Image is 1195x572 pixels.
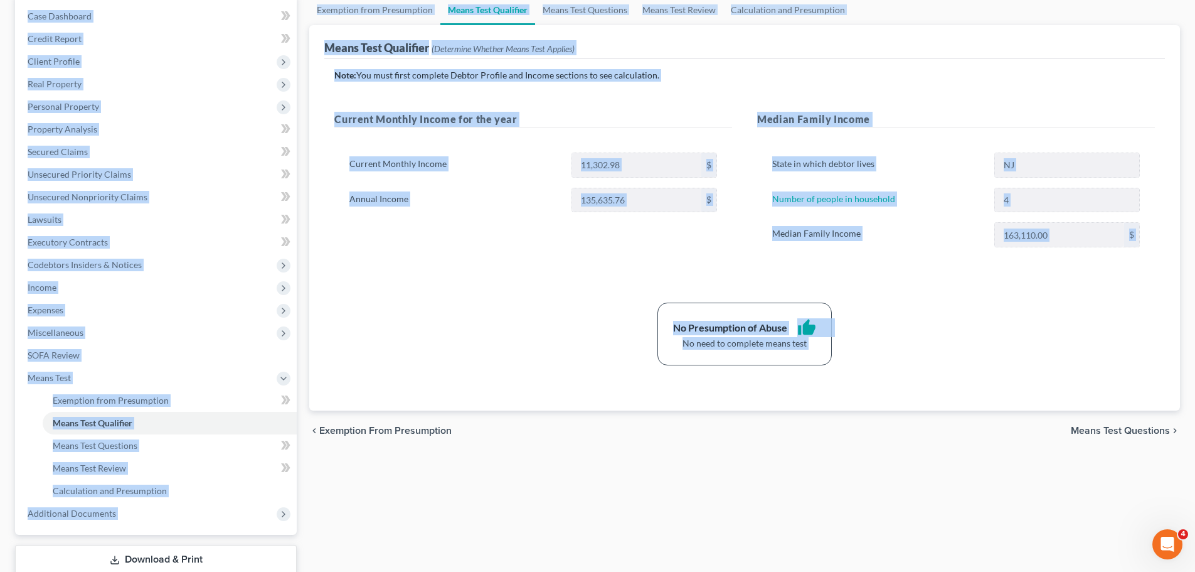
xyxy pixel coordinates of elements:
a: Number of people in household [772,193,895,204]
div: Means Test Qualifier [324,40,575,55]
span: Unsecured Priority Claims [28,169,131,180]
strong: Note: [334,70,356,80]
span: Personal Property [28,101,99,112]
span: Miscellaneous [28,327,83,338]
a: SOFA Review [18,344,297,367]
a: Means Test Review [43,457,297,480]
span: Client Profile [28,56,80,67]
a: Exemption from Presumption [43,389,297,412]
span: Means Test Qualifier [53,418,132,428]
span: Unsecured Nonpriority Claims [28,192,147,202]
input: 0.00 [572,153,701,177]
a: Executory Contracts [18,231,297,254]
span: Means Test Questions [53,440,137,451]
span: Real Property [28,78,82,89]
a: Calculation and Presumption [43,480,297,502]
span: Lawsuits [28,214,61,225]
input: 0.00 [995,223,1124,247]
i: thumb_up [797,318,816,337]
a: Lawsuits [18,208,297,231]
span: Income [28,282,56,293]
span: Secured Claims [28,146,88,157]
label: Current Monthly Income [343,153,565,178]
iframe: Intercom live chat [1152,529,1182,559]
h5: Median Family Income [757,112,1155,127]
a: Means Test Qualifier [43,412,297,434]
span: Exemption from Presumption [53,395,169,406]
span: Property Analysis [28,124,97,134]
span: Means Test Questions [1071,426,1170,436]
a: Credit Report [18,28,297,50]
span: Case Dashboard [28,11,92,21]
button: Means Test Questions chevron_right [1071,426,1180,436]
a: Unsecured Nonpriority Claims [18,186,297,208]
div: $ [701,153,716,177]
span: Means Test [28,372,71,383]
a: Unsecured Priority Claims [18,163,297,186]
a: Property Analysis [18,118,297,141]
div: $ [1124,223,1139,247]
span: 4 [1178,529,1188,539]
span: Calculation and Presumption [53,485,167,496]
span: Means Test Review [53,463,126,473]
a: Means Test Questions [43,434,297,457]
label: State in which debtor lives [766,153,987,178]
span: Exemption from Presumption [319,426,452,436]
span: Credit Report [28,33,82,44]
div: $ [701,188,716,212]
i: chevron_right [1170,426,1180,436]
h5: Current Monthly Income for the year [334,112,732,127]
span: (Determine Whether Means Test Applies) [432,43,575,54]
div: No Presumption of Abuse [673,321,787,335]
div: No need to complete means test [673,337,816,350]
p: You must first complete Debtor Profile and Income sections to see calculation. [334,69,1155,82]
span: SOFA Review [28,350,80,360]
span: Codebtors Insiders & Notices [28,259,142,270]
input: State [995,153,1139,177]
a: Case Dashboard [18,5,297,28]
a: Secured Claims [18,141,297,163]
span: Additional Documents [28,508,116,519]
span: Expenses [28,305,63,315]
input: 0.00 [572,188,701,212]
label: Median Family Income [766,222,987,247]
input: -- [995,188,1139,212]
label: Annual Income [343,188,565,213]
span: Executory Contracts [28,237,108,247]
button: chevron_left Exemption from Presumption [309,426,452,436]
i: chevron_left [309,426,319,436]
